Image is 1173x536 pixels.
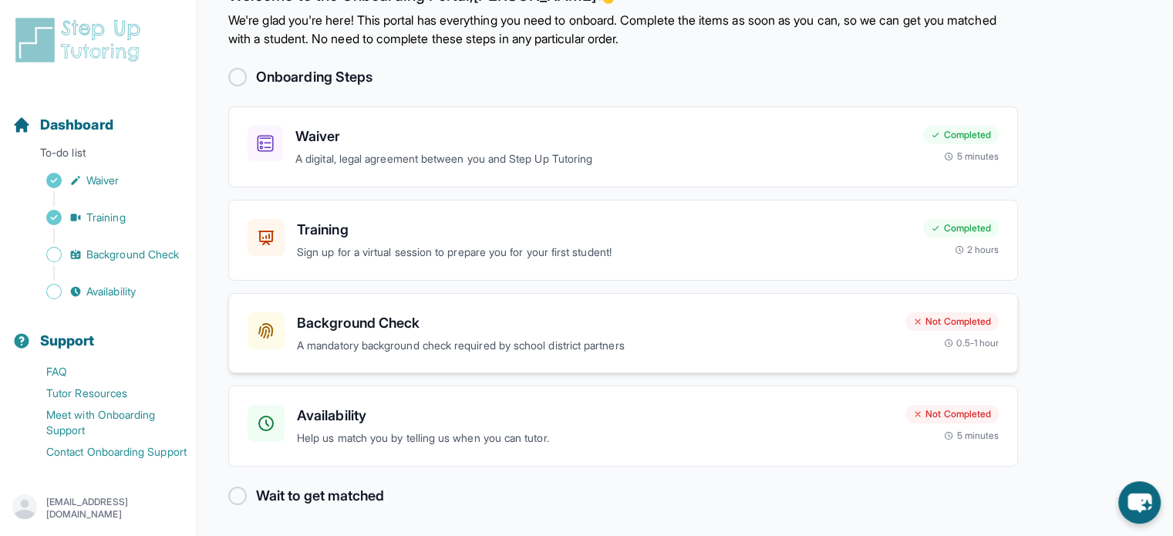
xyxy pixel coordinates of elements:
div: Not Completed [905,312,999,331]
h3: Availability [297,405,893,426]
button: Dashboard [6,89,190,142]
a: Dashboard [12,114,113,136]
span: Availability [86,284,136,299]
span: Dashboard [40,114,113,136]
h2: Onboarding Steps [256,66,372,88]
span: Waiver [86,173,119,188]
div: Completed [923,126,999,144]
div: 5 minutes [944,430,999,442]
a: Background Check [12,244,197,265]
h3: Waiver [295,126,911,147]
p: A digital, legal agreement between you and Step Up Tutoring [295,150,911,168]
h3: Training [297,219,911,241]
a: TrainingSign up for a virtual session to prepare you for your first student!Completed2 hours [228,200,1018,281]
h3: Background Check [297,312,893,334]
a: Training [12,207,197,228]
div: 0.5-1 hour [944,337,999,349]
button: Support [6,305,190,358]
p: We're glad you're here! This portal has everything you need to onboard. Complete the items as soo... [228,11,1018,48]
a: FAQ [12,361,197,383]
a: Contact Onboarding Support [12,441,197,463]
a: Tutor Resources [12,383,197,404]
div: 5 minutes [944,150,999,163]
img: logo [12,15,150,65]
a: Availability [12,281,197,302]
a: Waiver [12,170,197,191]
span: Support [40,330,95,352]
p: A mandatory background check required by school district partners [297,337,893,355]
p: Sign up for a virtual session to prepare you for your first student! [297,244,911,261]
a: WaiverA digital, legal agreement between you and Step Up TutoringCompleted5 minutes [228,106,1018,187]
span: Background Check [86,247,179,262]
a: Meet with Onboarding Support [12,404,197,441]
p: [EMAIL_ADDRESS][DOMAIN_NAME] [46,496,184,521]
p: Help us match you by telling us when you can tutor. [297,430,893,447]
h2: Wait to get matched [256,485,384,507]
div: 2 hours [955,244,999,256]
button: chat-button [1118,481,1161,524]
a: AvailabilityHelp us match you by telling us when you can tutor.Not Completed5 minutes [228,386,1018,467]
button: [EMAIL_ADDRESS][DOMAIN_NAME] [12,494,184,522]
span: Training [86,210,126,225]
a: Background CheckA mandatory background check required by school district partnersNot Completed0.5... [228,293,1018,374]
div: Not Completed [905,405,999,423]
div: Completed [923,219,999,238]
p: To-do list [6,145,190,167]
